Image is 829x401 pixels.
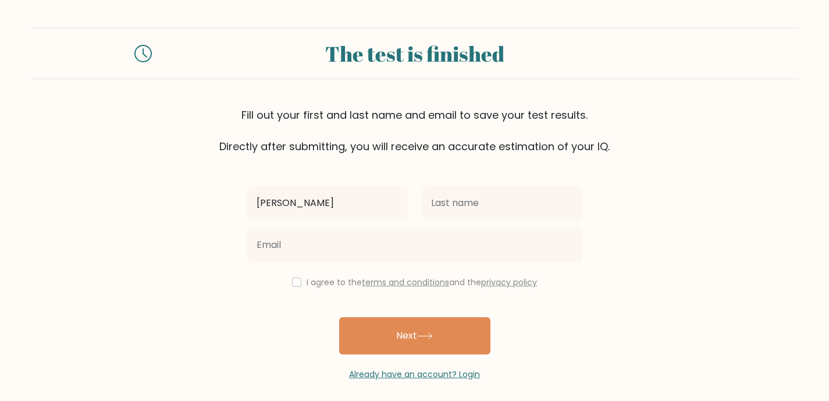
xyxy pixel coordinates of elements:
[339,317,490,354] button: Next
[31,107,799,154] div: Fill out your first and last name and email to save your test results. Directly after submitting,...
[307,276,537,288] label: I agree to the and the
[247,229,582,261] input: Email
[481,276,537,288] a: privacy policy
[362,276,449,288] a: terms and conditions
[166,38,664,69] div: The test is finished
[349,368,480,380] a: Already have an account? Login
[247,187,408,219] input: First name
[422,187,582,219] input: Last name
